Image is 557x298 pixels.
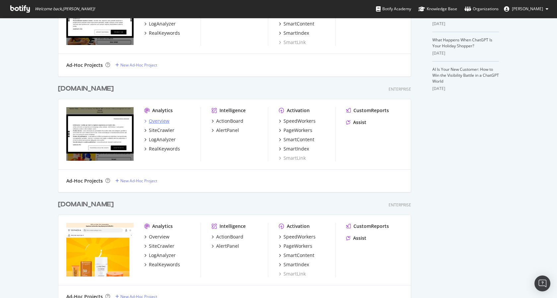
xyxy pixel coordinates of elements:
[283,118,316,124] div: SpeedWorkers
[432,2,497,19] a: How to Save Hours on Content and Research Workflows with Botify Assist
[432,37,492,49] a: What Happens When ChatGPT Is Your Holiday Shopper?
[212,234,243,240] a: ActionBoard
[279,234,316,240] a: SpeedWorkers
[35,6,95,12] span: Welcome back, [PERSON_NAME] !
[144,21,176,27] a: LogAnalyzer
[149,118,169,124] div: Overview
[279,252,314,259] a: SmartContent
[279,271,306,277] a: SmartLink
[216,118,243,124] div: ActionBoard
[283,30,309,36] div: SmartIndex
[283,127,312,134] div: PageWorkers
[144,261,180,268] a: RealKeywords
[149,136,176,143] div: LogAnalyzer
[353,223,389,230] div: CustomReports
[389,86,411,92] div: Enterprise
[144,243,174,249] a: SiteCrawler
[144,127,174,134] a: SiteCrawler
[283,243,312,249] div: PageWorkers
[66,178,103,184] div: Ad-Hoc Projects
[287,107,310,114] div: Activation
[149,127,174,134] div: SiteCrawler
[279,155,306,161] a: SmartLink
[283,21,314,27] div: SmartContent
[283,136,314,143] div: SmartContent
[149,30,180,36] div: RealKeywords
[219,107,246,114] div: Intelligence
[149,21,176,27] div: LogAnalyzer
[58,84,116,94] a: [DOMAIN_NAME]
[144,136,176,143] a: LogAnalyzer
[418,6,457,12] div: Knowledge Base
[152,107,173,114] div: Analytics
[212,118,243,124] a: ActionBoard
[353,107,389,114] div: CustomReports
[115,62,157,68] a: New Ad-Hoc Project
[152,223,173,230] div: Analytics
[149,234,169,240] div: Overview
[219,223,246,230] div: Intelligence
[499,4,554,14] button: [PERSON_NAME]
[279,243,312,249] a: PageWorkers
[149,261,180,268] div: RealKeywords
[432,86,499,92] div: [DATE]
[144,252,176,259] a: LogAnalyzer
[216,127,239,134] div: AlertPanel
[58,200,114,209] div: [DOMAIN_NAME]
[464,6,499,12] div: Organizations
[66,223,134,277] img: www.sephora.com.tr
[144,30,180,36] a: RealKeywords
[144,146,180,152] a: RealKeywords
[66,62,103,68] div: Ad-Hoc Projects
[346,107,389,114] a: CustomReports
[144,118,169,124] a: Overview
[432,66,499,84] a: AI Is Your New Customer: How to Win the Visibility Battle in a ChatGPT World
[432,21,499,27] div: [DATE]
[346,119,366,126] a: Assist
[212,243,239,249] a: AlertPanel
[512,6,543,12] span: emmanuel benmussa
[212,127,239,134] a: AlertPanel
[432,50,499,56] div: [DATE]
[283,261,309,268] div: SmartIndex
[149,146,180,152] div: RealKeywords
[346,223,389,230] a: CustomReports
[115,178,157,184] a: New Ad-Hoc Project
[346,235,366,241] a: Assist
[534,276,550,291] div: Open Intercom Messenger
[283,252,314,259] div: SmartContent
[353,119,366,126] div: Assist
[149,252,176,259] div: LogAnalyzer
[216,243,239,249] div: AlertPanel
[279,261,309,268] a: SmartIndex
[279,127,312,134] a: PageWorkers
[376,6,411,12] div: Botify Academy
[149,243,174,249] div: SiteCrawler
[279,39,306,46] a: SmartLink
[279,118,316,124] a: SpeedWorkers
[389,202,411,208] div: Enterprise
[216,234,243,240] div: ActionBoard
[66,107,134,161] img: www.sephora.it
[353,235,366,241] div: Assist
[279,30,309,36] a: SmartIndex
[144,234,169,240] a: Overview
[120,178,157,184] div: New Ad-Hoc Project
[279,21,314,27] a: SmartContent
[283,146,309,152] div: SmartIndex
[279,136,314,143] a: SmartContent
[120,62,157,68] div: New Ad-Hoc Project
[279,146,309,152] a: SmartIndex
[58,200,116,209] a: [DOMAIN_NAME]
[287,223,310,230] div: Activation
[283,234,316,240] div: SpeedWorkers
[58,84,114,94] div: [DOMAIN_NAME]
